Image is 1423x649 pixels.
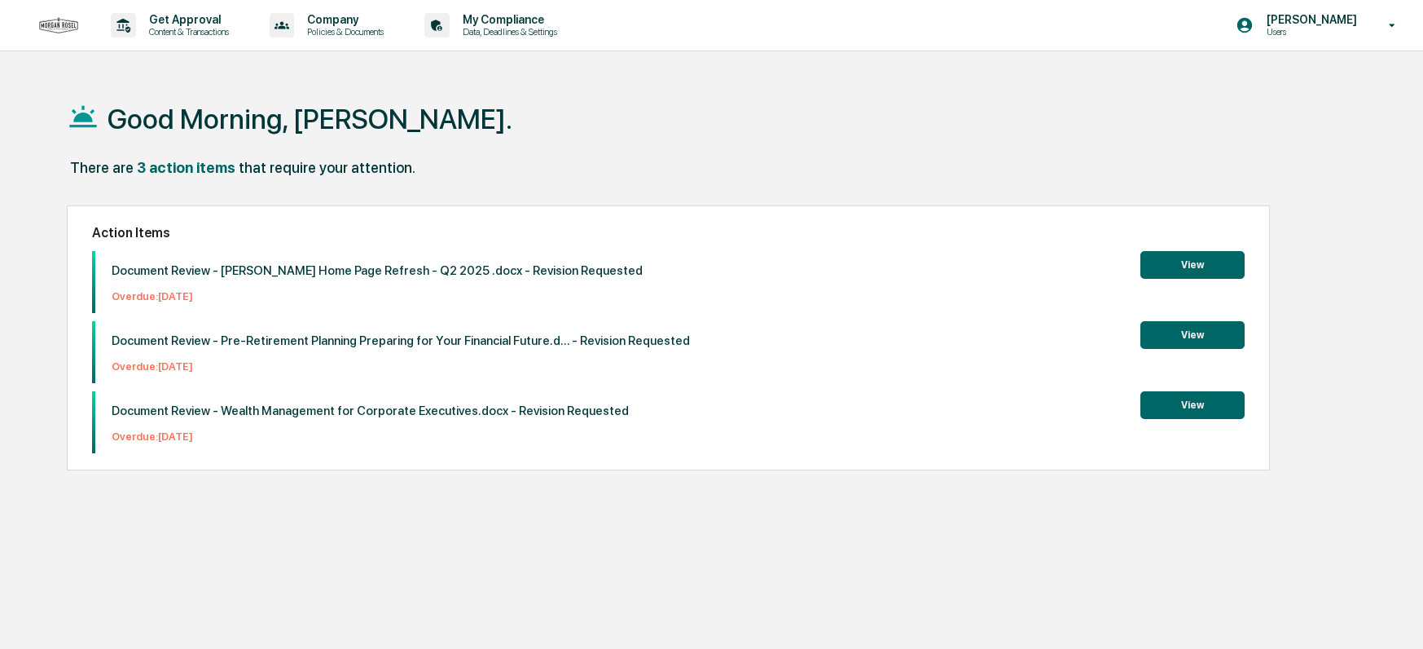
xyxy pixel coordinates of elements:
[1140,251,1245,279] button: View
[112,360,690,373] p: Overdue: [DATE]
[1140,396,1245,412] a: View
[136,13,237,26] p: Get Approval
[70,159,134,176] div: There are
[108,103,512,135] h1: Good Morning, [PERSON_NAME].
[1140,256,1245,272] a: View
[1140,391,1245,419] button: View
[136,26,237,38] p: Content & Transactions
[450,13,565,26] p: My Compliance
[1140,321,1245,349] button: View
[294,26,392,38] p: Policies & Documents
[1254,13,1365,26] p: [PERSON_NAME]
[450,26,565,38] p: Data, Deadlines & Settings
[1140,326,1245,342] a: View
[239,159,415,176] div: that require your attention.
[112,404,629,418] p: Document Review - Wealth Management for Corporate Executives.docx - Revision Requested
[39,17,78,33] img: logo
[92,225,1245,241] h2: Action Items
[137,159,235,176] div: 3 action items
[112,290,643,302] p: Overdue: [DATE]
[112,333,690,348] p: Document Review - Pre-Retirement Planning Preparing for Your Financial Future.d... - Revision Req...
[112,430,629,443] p: Overdue: [DATE]
[294,13,392,26] p: Company
[1254,26,1365,38] p: Users
[112,263,643,278] p: Document Review - [PERSON_NAME] Home Page Refresh - Q2 2025 .docx - Revision Requested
